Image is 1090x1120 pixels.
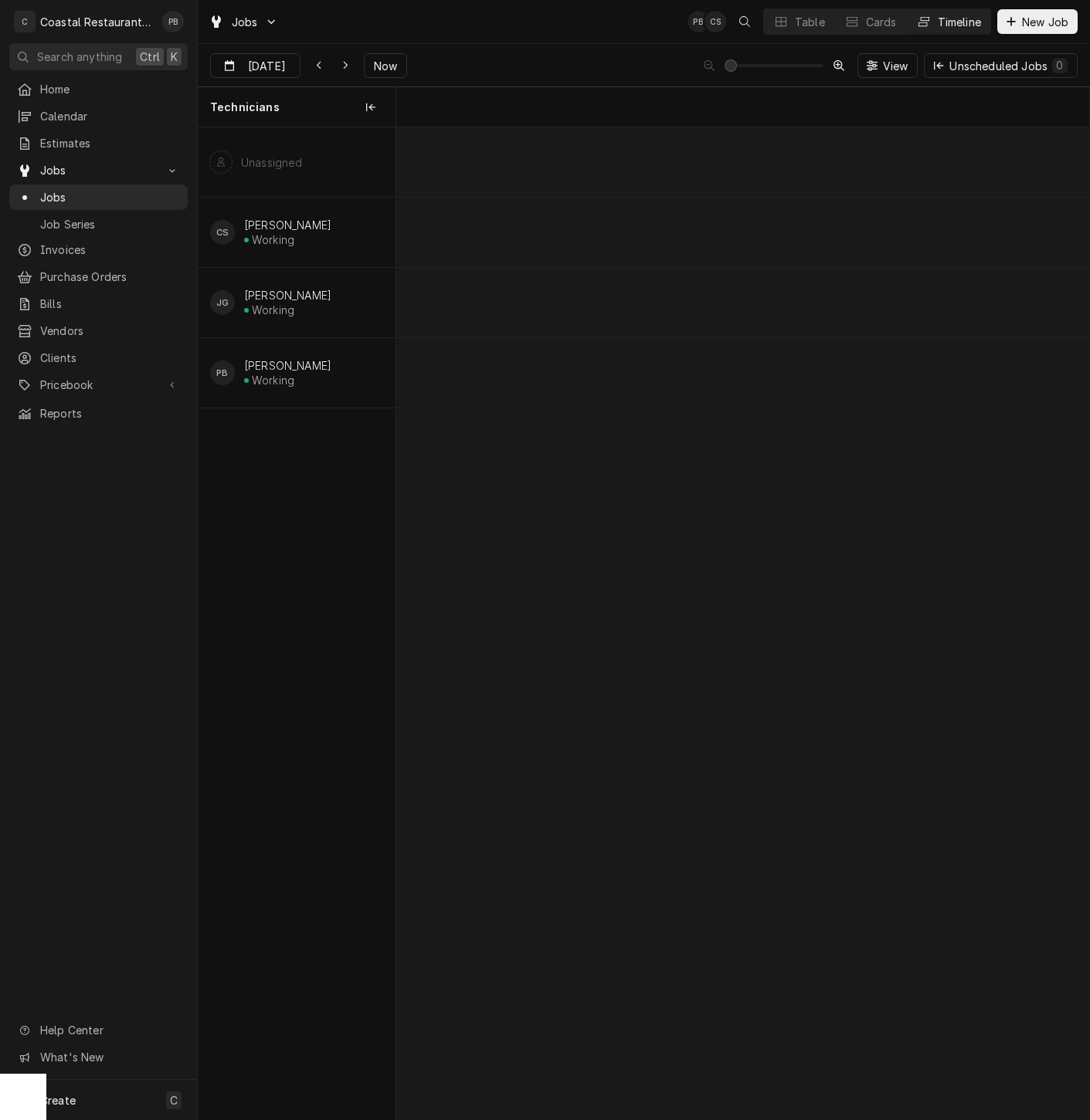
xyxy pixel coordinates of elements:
[210,360,235,385] div: Phill Blush's Avatar
[9,345,188,371] a: Clients
[9,372,188,398] a: Go to Pricebook
[244,218,331,232] div: [PERSON_NAME]
[252,303,294,316] div: Working
[37,49,122,65] span: Search anything
[252,233,294,246] div: Working
[795,14,825,30] div: Table
[198,127,396,1119] div: left
[244,289,331,302] div: [PERSON_NAME]
[396,127,1089,1119] div: normal
[40,377,157,393] span: Pricebook
[162,11,184,32] div: Phill Blush's Avatar
[210,290,235,315] div: JG
[9,184,188,210] a: Jobs
[252,374,294,387] div: Working
[210,53,301,78] button: [DATE]
[364,53,407,78] button: Now
[9,157,188,183] a: Go to Jobs
[9,401,188,426] a: Reports
[162,11,184,32] div: PB
[210,100,280,115] span: Technicians
[9,103,188,129] a: Calendar
[688,11,709,32] div: PB
[924,53,1078,78] button: Unscheduled Jobs0
[40,323,180,339] span: Vendors
[705,11,726,32] div: CS
[14,11,36,32] div: C
[9,237,188,262] a: Invoices
[40,189,180,205] span: Jobs
[202,9,284,35] a: Go to Jobs
[40,1049,178,1065] span: What's New
[40,296,180,312] span: Bills
[210,220,235,245] div: CS
[40,135,180,151] span: Estimates
[244,359,331,372] div: [PERSON_NAME]
[40,350,180,366] span: Clients
[9,264,188,289] a: Purchase Orders
[9,211,188,237] a: Job Series
[40,242,180,258] span: Invoices
[40,14,154,30] div: Coastal Restaurant Repair
[949,58,1068,74] div: Unscheduled Jobs
[40,216,180,232] span: Job Series
[857,53,919,78] button: View
[9,318,188,343] a: Vendors
[1055,57,1065,73] div: 0
[880,58,912,74] span: View
[198,87,396,127] div: Technicians column. SPACE for context menu
[705,11,726,32] div: Chris Sockriter's Avatar
[171,49,178,65] span: K
[140,49,160,65] span: Ctrl
[210,360,235,385] div: PB
[688,11,709,32] div: Phill Blush's Avatar
[1019,14,1071,30] span: New Job
[40,269,180,285] span: Purchase Orders
[732,9,757,34] button: Open search
[40,81,180,97] span: Home
[232,14,258,30] span: Jobs
[40,108,180,124] span: Calendar
[9,1044,188,1070] a: Go to What's New
[9,1017,188,1043] a: Go to Help Center
[40,405,180,421] span: Reports
[170,1092,178,1108] span: C
[210,290,235,315] div: James Gatton's Avatar
[997,9,1078,34] button: New Job
[866,14,897,30] div: Cards
[9,43,188,70] button: Search anythingCtrlK
[9,130,188,156] a: Estimates
[938,14,981,30] div: Timeline
[9,76,188,102] a: Home
[210,220,235,245] div: Chris Sockriter's Avatar
[40,1022,178,1038] span: Help Center
[241,156,303,169] div: Unassigned
[9,291,188,316] a: Bills
[40,1094,76,1107] span: Create
[371,58,400,74] span: Now
[40,162,157,178] span: Jobs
